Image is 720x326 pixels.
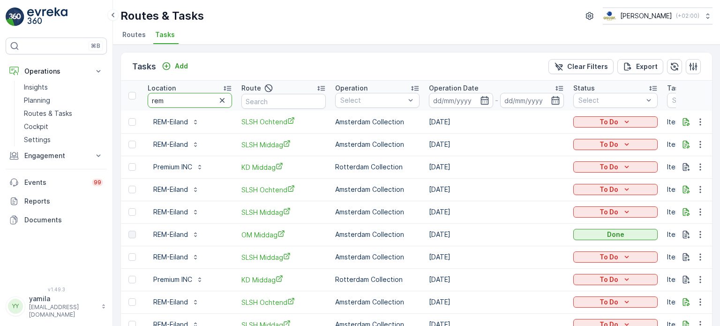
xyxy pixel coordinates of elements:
img: basis-logo_rgb2x.png [603,11,616,21]
p: Premium INC [153,162,192,172]
td: [DATE] [424,111,569,133]
p: - [495,95,498,106]
input: dd/mm/yyyy [500,93,564,108]
p: Task Template [667,83,716,93]
td: [DATE] [424,268,569,291]
button: To Do [573,296,658,308]
p: Clear Filters [567,62,608,71]
p: To Do [600,140,618,149]
a: Cockpit [20,120,107,133]
a: Reports [6,192,107,211]
p: Route [241,83,261,93]
p: Insights [24,83,48,92]
p: Routes & Tasks [24,109,72,118]
a: SLSH Ochtend [241,297,326,307]
td: Amsterdam Collection [330,201,424,223]
button: Operations [6,62,107,81]
p: Engagement [24,151,88,160]
button: To Do [573,206,658,218]
p: Status [573,83,595,93]
button: To Do [573,139,658,150]
p: REM-Eiland [153,140,188,149]
p: Cockpit [24,122,48,131]
div: Toggle Row Selected [128,231,136,238]
button: To Do [573,251,658,263]
button: Premium INC [148,272,209,287]
button: REM-Eiland [148,205,205,220]
p: REM-Eiland [153,117,188,127]
td: Amsterdam Collection [330,223,424,246]
p: 99 [94,179,101,186]
span: Routes [122,30,146,39]
p: To Do [600,117,618,127]
a: KD Middag [241,275,326,285]
button: To Do [573,161,658,173]
a: Insights [20,81,107,94]
p: Operation [335,83,367,93]
p: ⌘B [91,42,100,50]
button: To Do [573,274,658,285]
td: Amsterdam Collection [330,111,424,133]
p: Reports [24,197,103,206]
a: SLSH Middag [241,207,326,217]
p: REM-Eiland [153,207,188,217]
p: Tasks [132,60,156,73]
p: To Do [600,275,618,284]
td: Amsterdam Collection [330,133,424,156]
p: REM-Eiland [153,297,188,307]
p: REM-Eiland [153,252,188,262]
div: Toggle Row Selected [128,118,136,126]
a: OM Middag [241,230,326,240]
span: Tasks [155,30,175,39]
a: SLSH Ochtend [241,117,326,127]
td: Rotterdam Collection [330,268,424,291]
p: Location [148,83,176,93]
p: Select [340,96,405,105]
p: To Do [600,297,618,307]
p: To Do [600,162,618,172]
td: Rotterdam Collection [330,156,424,178]
button: Add [158,61,192,72]
button: To Do [573,116,658,128]
button: [PERSON_NAME](+02:00) [603,8,712,24]
button: Premium INC [148,159,209,174]
p: Premium INC [153,275,192,284]
button: REM-Eiland [148,114,205,129]
button: YYyamila[EMAIL_ADDRESS][DOMAIN_NAME] [6,294,107,318]
p: yamila [29,294,97,303]
p: To Do [600,207,618,217]
td: [DATE] [424,223,569,246]
a: SLSH Ochtend [241,185,326,195]
a: SLSH Middag [241,140,326,150]
p: [PERSON_NAME] [620,11,672,21]
p: To Do [600,185,618,194]
span: KD Middag [241,162,326,172]
button: Export [617,59,663,74]
p: Select [578,96,643,105]
button: Engagement [6,146,107,165]
td: [DATE] [424,246,569,268]
a: Settings [20,133,107,146]
td: [DATE] [424,156,569,178]
p: Routes & Tasks [120,8,204,23]
p: Planning [24,96,50,105]
div: Toggle Row Selected [128,253,136,261]
button: REM-Eiland [148,137,205,152]
a: Routes & Tasks [20,107,107,120]
div: Toggle Row Selected [128,163,136,171]
a: Events99 [6,173,107,192]
a: Documents [6,211,107,229]
input: Search [148,93,232,108]
div: Toggle Row Selected [128,298,136,306]
td: [DATE] [424,201,569,223]
p: To Do [600,252,618,262]
img: logo [6,8,24,26]
div: Toggle Row Selected [128,276,136,283]
a: SLSH Middag [241,252,326,262]
td: Amsterdam Collection [330,178,424,201]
